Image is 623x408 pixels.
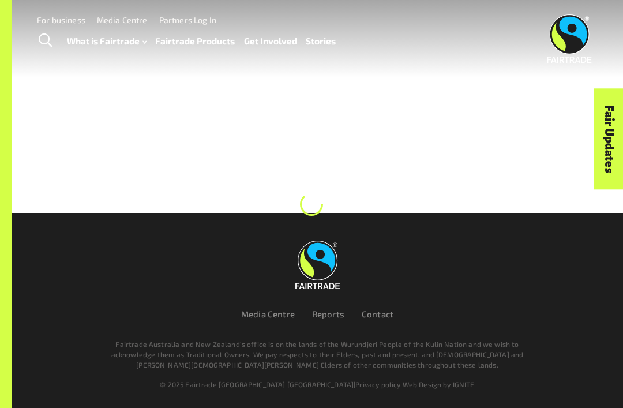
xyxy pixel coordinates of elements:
[362,309,393,319] a: Contact
[97,15,148,25] a: Media Centre
[98,339,536,370] p: Fairtrade Australia and New Zealand’s office is on the lands of the Wurundjeri People of the Kuli...
[403,380,475,388] a: Web Design by IGNITE
[155,33,235,49] a: Fairtrade Products
[312,309,344,319] a: Reports
[67,33,147,49] a: What is Fairtrade
[241,309,295,319] a: Media Centre
[295,241,340,289] img: Fairtrade Australia New Zealand logo
[53,379,581,390] div: | |
[159,15,216,25] a: Partners Log In
[355,380,400,388] a: Privacy policy
[31,27,59,55] a: Toggle Search
[547,14,592,63] img: Fairtrade Australia New Zealand logo
[244,33,297,49] a: Get Involved
[37,15,85,25] a: For business
[160,380,354,388] span: © 2025 Fairtrade [GEOGRAPHIC_DATA] [GEOGRAPHIC_DATA]
[306,33,336,49] a: Stories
